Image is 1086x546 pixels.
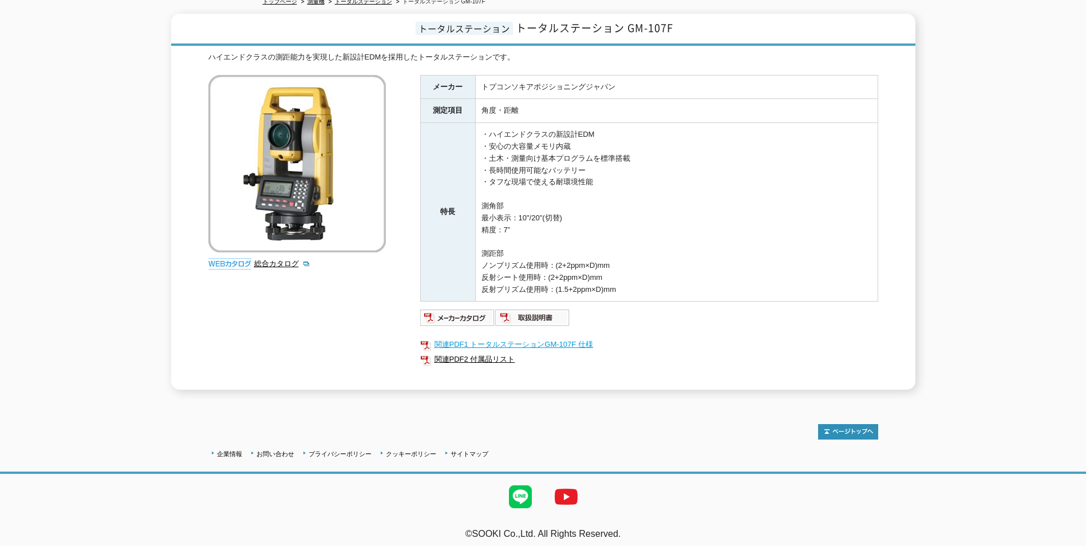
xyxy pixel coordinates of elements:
[543,474,589,520] img: YouTube
[818,424,878,440] img: トップページへ
[475,99,878,123] td: 角度・距離
[420,337,878,352] a: 関連PDF1 トータルステーションGM-107F 仕様
[420,75,475,99] th: メーカー
[208,258,251,270] img: webカタログ
[217,450,242,457] a: 企業情報
[495,316,570,325] a: 取扱説明書
[309,450,372,457] a: プライバシーポリシー
[208,75,386,252] img: トータルステーション GM-107F
[516,20,673,35] span: トータルステーション GM-107F
[420,99,475,123] th: 測定項目
[420,308,495,327] img: メーカーカタログ
[420,352,878,367] a: 関連PDF2 付属品リスト
[420,316,495,325] a: メーカーカタログ
[497,474,543,520] img: LINE
[495,308,570,327] img: 取扱説明書
[420,123,475,302] th: 特長
[475,123,878,302] td: ・ハイエンドクラスの新設計EDM ・安心の大容量メモリ内蔵 ・土木・測量向け基本プログラムを標準搭載 ・長時間使用可能なバッテリー ・タフな現場で使える耐環境性能 測角部 最小表示：10"/20...
[416,22,513,35] span: トータルステーション
[254,259,310,268] a: 総合カタログ
[451,450,488,457] a: サイトマップ
[386,450,436,457] a: クッキーポリシー
[256,450,294,457] a: お問い合わせ
[475,75,878,99] td: トプコンソキアポジショニングジャパン
[208,52,878,64] div: ハイエンドクラスの測距能力を実現した新設計EDMを採用したトータルステーションです。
